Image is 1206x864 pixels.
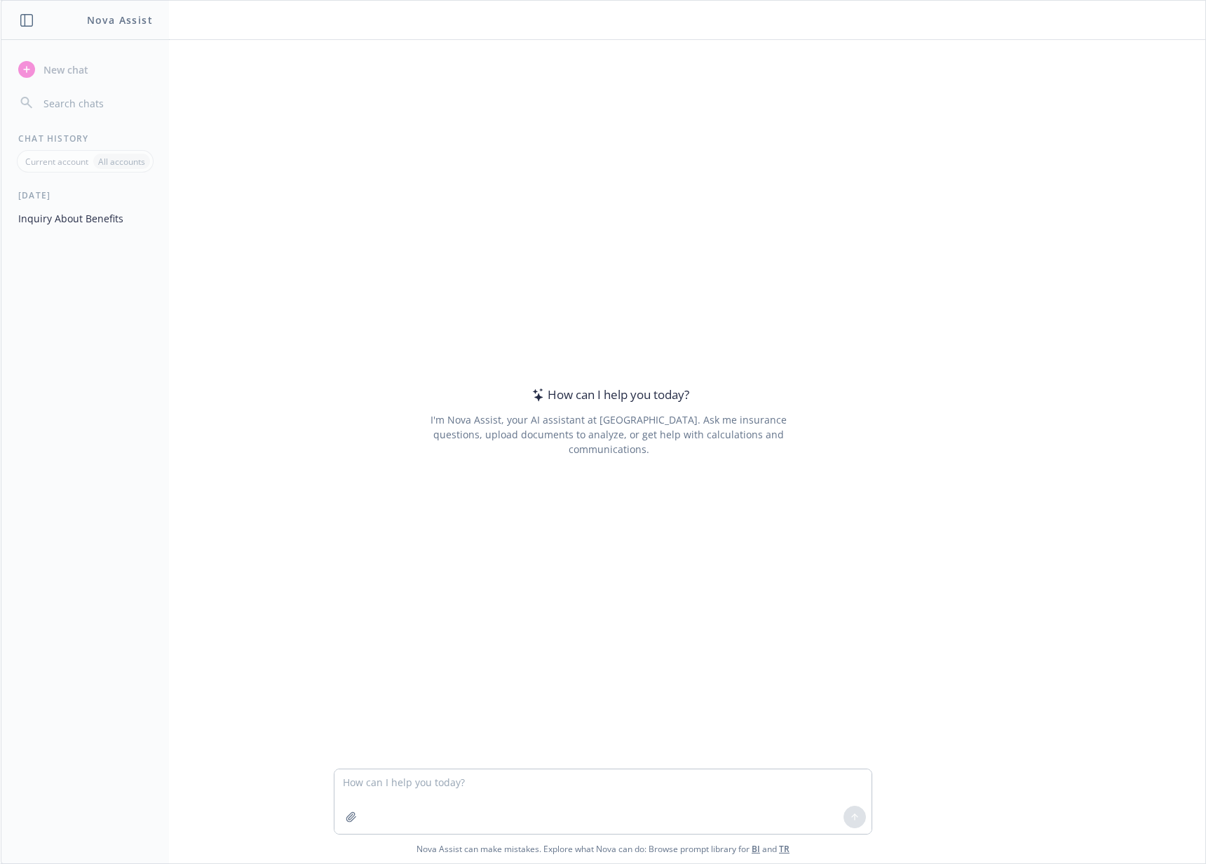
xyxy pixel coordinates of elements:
span: New chat [41,62,88,77]
div: I'm Nova Assist, your AI assistant at [GEOGRAPHIC_DATA]. Ask me insurance questions, upload docum... [411,412,806,457]
input: Search chats [41,93,152,113]
h1: Nova Assist [87,13,153,27]
a: TR [779,843,790,855]
p: All accounts [98,156,145,168]
button: New chat [13,57,158,82]
a: BI [752,843,760,855]
div: [DATE] [1,189,169,201]
div: How can I help you today? [528,386,689,404]
p: Current account [25,156,88,168]
span: Nova Assist can make mistakes. Explore what Nova can do: Browse prompt library for and [416,835,790,863]
div: Chat History [1,133,169,144]
button: Inquiry About Benefits [13,207,158,230]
